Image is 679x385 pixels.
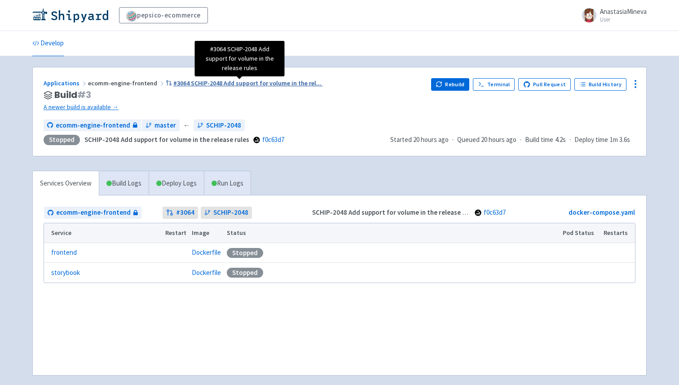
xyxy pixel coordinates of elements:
[154,120,176,131] span: master
[194,119,245,132] a: SCHIP-2048
[176,208,194,218] strong: # 3064
[51,268,80,278] a: storybook
[54,90,91,100] span: Build
[183,120,190,131] span: ←
[224,223,560,243] th: Status
[204,171,251,196] a: Run Logs
[189,223,224,243] th: Image
[227,268,263,278] div: Stopped
[600,7,647,16] span: AnastasiaMineva
[601,223,635,243] th: Restarts
[44,79,88,87] a: Applications
[569,208,635,217] a: docker-compose.yaml
[162,223,189,243] th: Restart
[206,120,241,131] span: SCHIP-2048
[44,223,162,243] th: Service
[390,135,635,145] div: · · ·
[577,8,647,22] a: AnastasiaMineva User
[227,248,263,258] div: Stopped
[56,208,131,218] span: ecomm-engine-frontend
[481,135,516,144] time: 20 hours ago
[44,119,141,132] a: ecomm-engine-frontend
[574,135,608,145] span: Deploy time
[32,8,108,22] img: Shipyard logo
[44,102,424,112] a: A newer build is available →
[44,135,80,145] div: Stopped
[201,207,252,219] a: SCHIP-2048
[88,79,166,87] span: ecomm-engine-frontend
[610,135,630,145] span: 1m 3.6s
[166,79,323,87] a: #3064 SCHIP-2048 Add support for volume in the rel...
[213,208,248,218] span: SCHIP-2048
[560,223,601,243] th: Pod Status
[149,171,204,196] a: Deploy Logs
[56,120,130,131] span: ecomm-engine-frontend
[33,171,99,196] a: Services Overview
[192,248,221,257] a: Dockerfile
[262,135,284,144] a: f0c63d7
[413,135,449,144] time: 20 hours ago
[600,17,647,22] small: User
[77,89,91,101] span: # 3
[473,78,515,91] a: Terminal
[431,78,470,91] button: Rebuild
[84,135,249,144] strong: SCHIP-2048 Add support for volume in the release rules
[51,248,77,258] a: frontend
[390,135,449,144] span: Started
[32,31,64,56] a: Develop
[574,78,626,91] a: Build History
[525,135,553,145] span: Build time
[173,79,322,87] span: #3064 SCHIP-2048 Add support for volume in the rel ...
[142,119,180,132] a: master
[484,208,506,217] a: f0c63d7
[518,78,571,91] a: Pull Request
[44,207,141,219] a: ecomm-engine-frontend
[457,135,516,144] span: Queued
[555,135,566,145] span: 4.2s
[312,208,477,217] strong: SCHIP-2048 Add support for volume in the release rules
[192,268,221,277] a: Dockerfile
[163,207,198,219] a: #3064
[99,171,149,196] a: Build Logs
[119,7,208,23] a: pepsico-ecommerce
